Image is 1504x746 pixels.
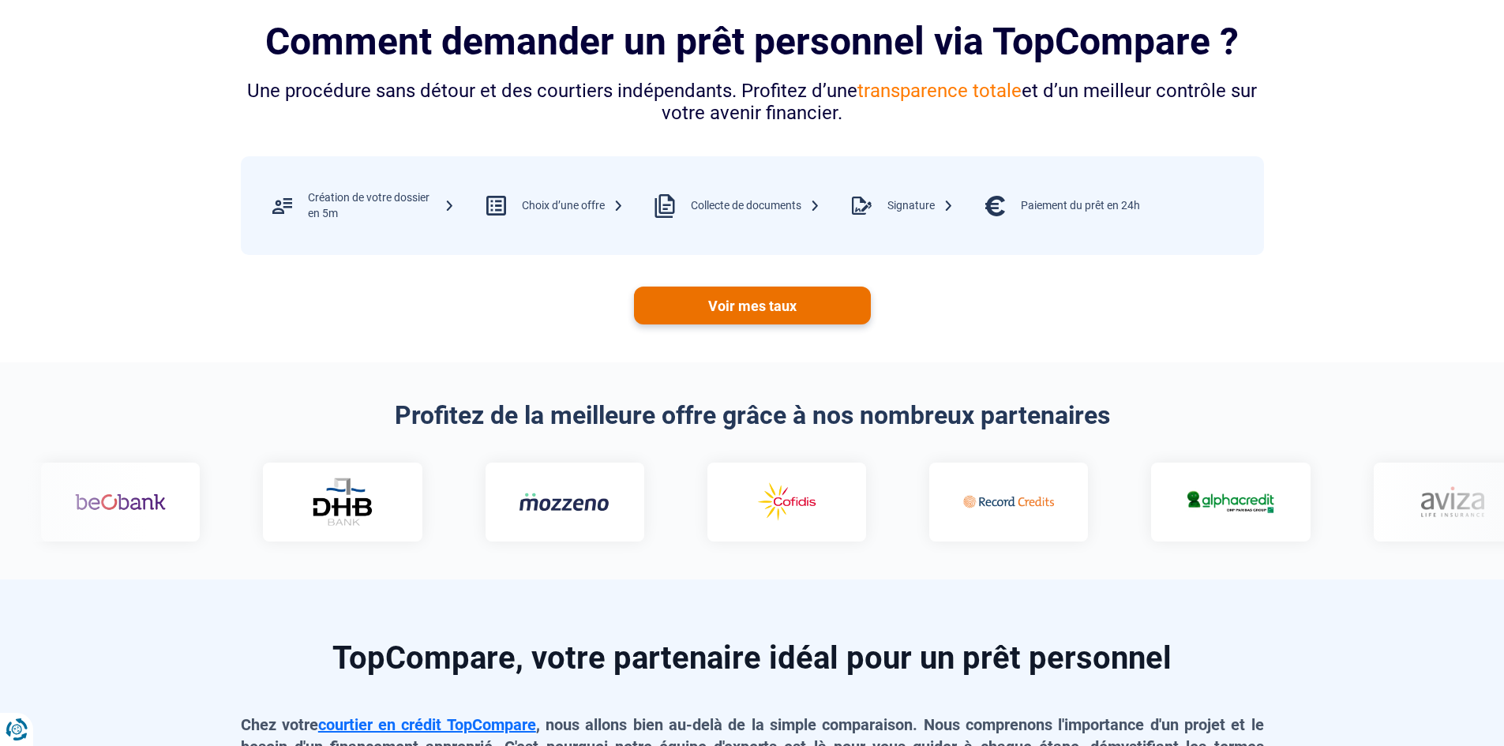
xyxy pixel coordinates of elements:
a: Voir mes taux [634,287,871,324]
img: DHB Bank [279,478,342,526]
img: Record credits [932,479,1022,525]
div: Une procédure sans détour et des courtiers indépendants. Profitez d’une et d’un meilleur contrôle... [241,80,1264,126]
img: Cofidis [709,479,800,525]
div: Signature [887,198,954,214]
h2: TopCompare, votre partenaire idéal pour un prêt personnel [241,643,1264,674]
a: courtier en crédit TopCompare [318,715,536,734]
span: transparence totale [857,80,1022,102]
div: Collecte de documents [691,198,820,214]
img: Alphacredit [1153,488,1244,515]
h2: Comment demander un prêt personnel via TopCompare ? [241,20,1264,63]
div: Paiement du prêt en 24h [1021,198,1140,214]
div: Choix d’une offre [522,198,624,214]
div: Création de votre dossier en 5m [308,190,455,221]
img: Mozzeno [487,492,578,512]
h2: Profitez de la meilleure offre grâce à nos nombreux partenaires [241,400,1264,430]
